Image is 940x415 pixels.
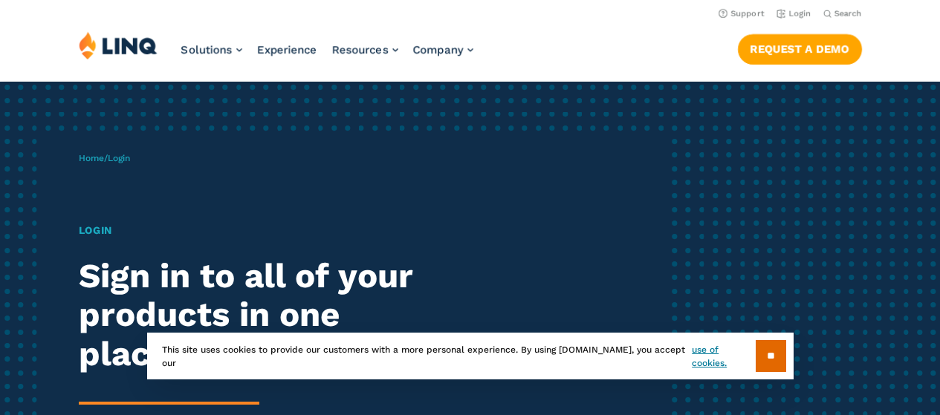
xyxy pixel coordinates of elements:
[181,31,473,80] nav: Primary Navigation
[332,43,389,56] span: Resources
[108,153,130,163] span: Login
[823,8,862,19] button: Open Search Bar
[79,153,104,163] a: Home
[257,43,317,56] a: Experience
[181,43,242,56] a: Solutions
[181,43,233,56] span: Solutions
[738,34,862,64] a: Request a Demo
[834,9,862,19] span: Search
[147,333,794,379] div: This site uses cookies to provide our customers with a more personal experience. By using [DOMAIN...
[79,257,441,374] h2: Sign in to all of your products in one place.
[332,43,398,56] a: Resources
[692,343,755,370] a: use of cookies.
[719,9,765,19] a: Support
[413,43,473,56] a: Company
[738,31,862,64] nav: Button Navigation
[79,31,158,59] img: LINQ | K‑12 Software
[777,9,811,19] a: Login
[79,223,441,238] h1: Login
[413,43,464,56] span: Company
[79,153,130,163] span: /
